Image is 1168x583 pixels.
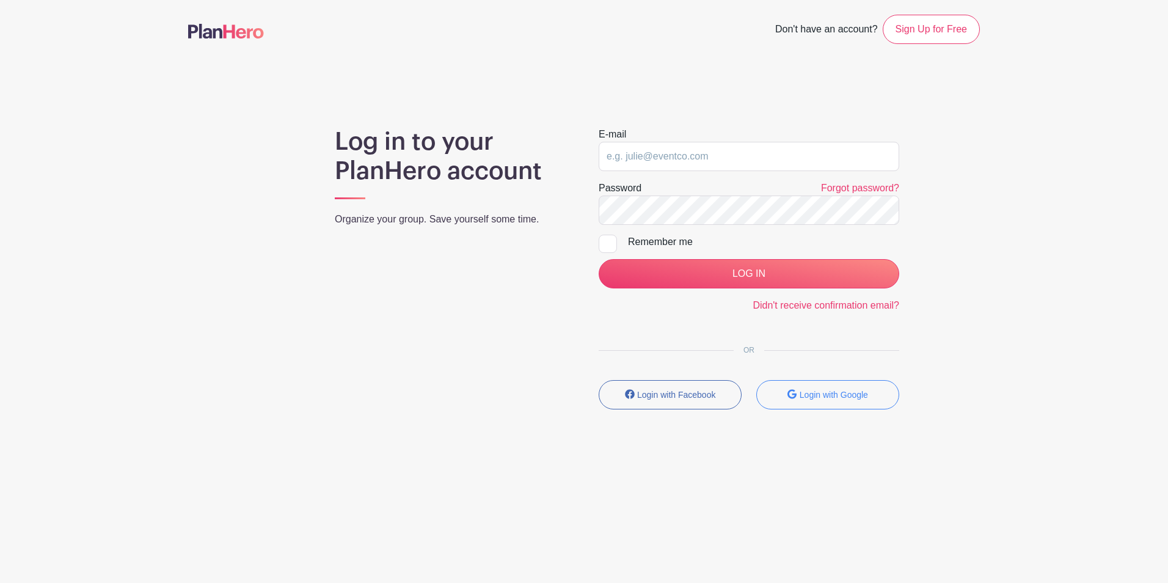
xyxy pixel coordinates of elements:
label: Password [599,181,641,196]
a: Didn't receive confirmation email? [753,300,899,310]
label: E-mail [599,127,626,142]
button: Login with Google [756,380,899,409]
span: Don't have an account? [775,17,878,44]
div: Remember me [628,235,899,249]
img: logo-507f7623f17ff9eddc593b1ce0a138ce2505c220e1c5a4e2b4648c50719b7d32.svg [188,24,264,38]
input: e.g. julie@eventco.com [599,142,899,171]
small: Login with Facebook [637,390,715,400]
input: LOG IN [599,259,899,288]
span: OR [734,346,764,354]
button: Login with Facebook [599,380,742,409]
a: Sign Up for Free [883,15,980,44]
small: Login with Google [800,390,868,400]
p: Organize your group. Save yourself some time. [335,212,569,227]
h1: Log in to your PlanHero account [335,127,569,186]
a: Forgot password? [821,183,899,193]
